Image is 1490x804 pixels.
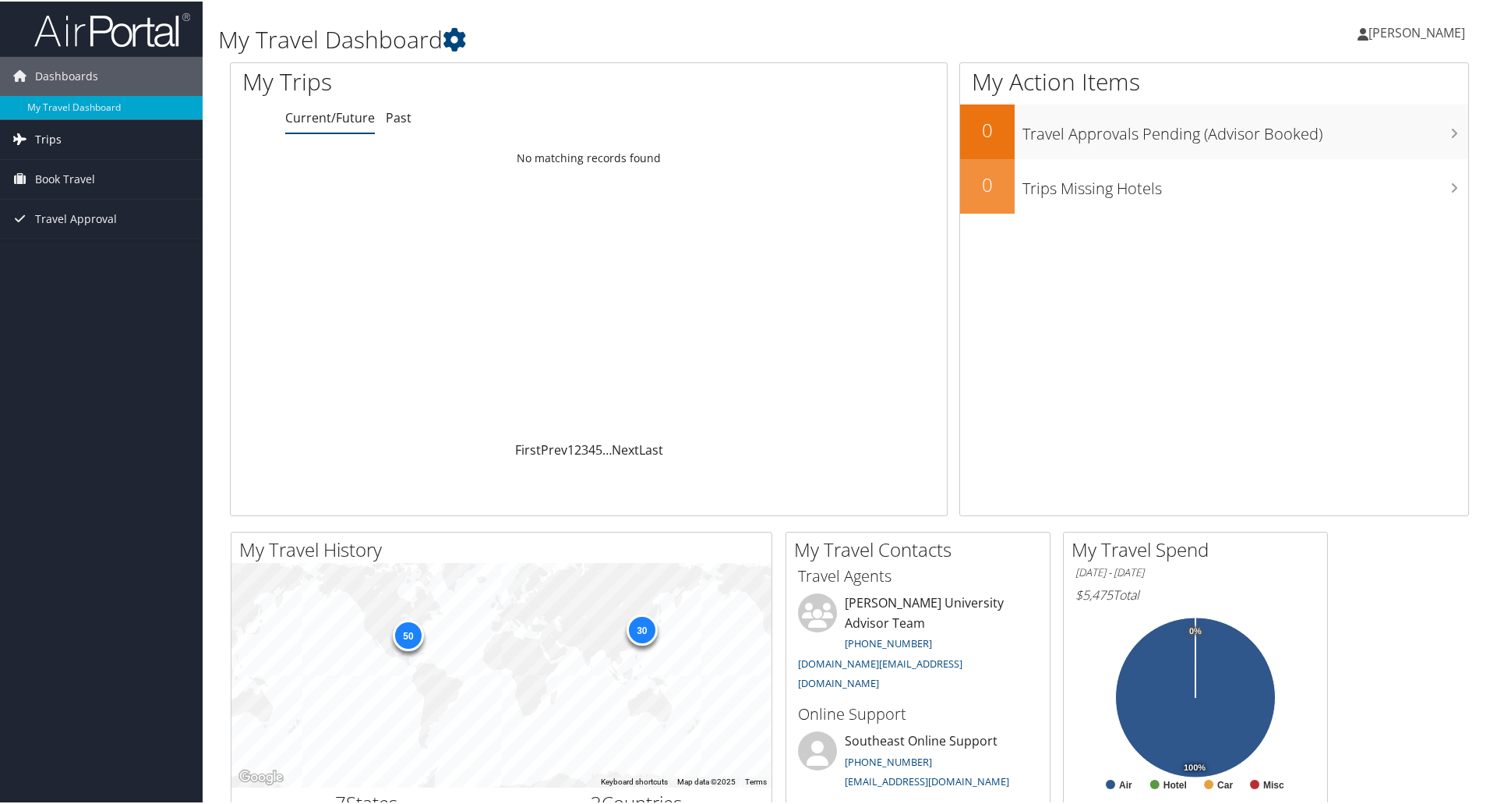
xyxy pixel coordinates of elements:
[1022,114,1468,143] h3: Travel Approvals Pending (Advisor Booked)
[794,535,1050,561] h2: My Travel Contacts
[34,10,190,47] img: airportal-logo.png
[35,119,62,158] span: Trips
[601,775,668,786] button: Keyboard shortcuts
[960,103,1468,158] a: 0Travel Approvals Pending (Advisor Booked)
[845,753,932,767] a: [PHONE_NUMBER]
[574,440,581,457] a: 2
[35,55,98,94] span: Dashboards
[588,440,595,457] a: 4
[1263,778,1284,789] text: Misc
[798,702,1038,724] h3: Online Support
[1119,778,1132,789] text: Air
[1075,564,1315,579] h6: [DATE] - [DATE]
[677,776,736,785] span: Map data ©2025
[239,535,771,561] h2: My Travel History
[639,440,663,457] a: Last
[541,440,567,457] a: Prev
[1358,8,1481,55] a: [PERSON_NAME]
[1368,23,1465,40] span: [PERSON_NAME]
[581,440,588,457] a: 3
[790,592,1046,696] li: [PERSON_NAME] University Advisor Team
[960,115,1015,142] h2: 0
[1217,778,1233,789] text: Car
[386,108,411,125] a: Past
[960,170,1015,197] h2: 0
[626,613,657,644] div: 30
[515,440,541,457] a: First
[567,440,574,457] a: 1
[242,64,637,97] h1: My Trips
[1184,762,1206,771] tspan: 100%
[235,766,287,786] img: Google
[1075,585,1315,602] h6: Total
[1072,535,1327,561] h2: My Travel Spend
[798,564,1038,586] h3: Travel Agents
[612,440,639,457] a: Next
[790,730,1046,794] li: Southeast Online Support
[1022,168,1468,198] h3: Trips Missing Hotels
[1075,585,1113,602] span: $5,475
[845,635,932,649] a: [PHONE_NUMBER]
[285,108,375,125] a: Current/Future
[1189,625,1202,635] tspan: 0%
[602,440,612,457] span: …
[745,776,767,785] a: Terms (opens in new tab)
[595,440,602,457] a: 5
[845,773,1009,787] a: [EMAIL_ADDRESS][DOMAIN_NAME]
[798,655,962,689] a: [DOMAIN_NAME][EMAIL_ADDRESS][DOMAIN_NAME]
[218,22,1060,55] h1: My Travel Dashboard
[392,618,423,650] div: 50
[231,143,947,171] td: No matching records found
[35,158,95,197] span: Book Travel
[35,198,117,237] span: Travel Approval
[1163,778,1187,789] text: Hotel
[235,766,287,786] a: Open this area in Google Maps (opens a new window)
[960,64,1468,97] h1: My Action Items
[960,158,1468,212] a: 0Trips Missing Hotels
